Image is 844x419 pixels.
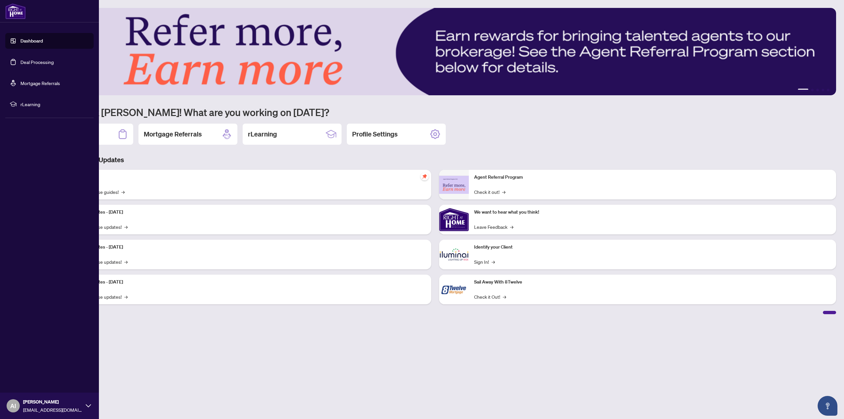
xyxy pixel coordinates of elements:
[439,240,469,269] img: Identify your Client
[474,223,513,230] a: Leave Feedback→
[822,89,824,91] button: 4
[474,293,506,300] a: Check it Out!→
[502,188,505,195] span: →
[69,209,426,216] p: Platform Updates - [DATE]
[5,3,26,19] img: logo
[34,8,836,95] img: Slide 0
[474,188,505,195] a: Check it out!→
[811,89,814,91] button: 2
[69,279,426,286] p: Platform Updates - [DATE]
[124,258,128,265] span: →
[352,130,398,139] h2: Profile Settings
[23,406,82,413] span: [EMAIL_ADDRESS][DOMAIN_NAME]
[20,80,60,86] a: Mortgage Referrals
[474,258,495,265] a: Sign In!→
[474,244,831,251] p: Identify your Client
[827,89,829,91] button: 5
[20,59,54,65] a: Deal Processing
[124,223,128,230] span: →
[474,279,831,286] p: Sail Away With 8Twelve
[20,38,43,44] a: Dashboard
[492,258,495,265] span: →
[144,130,202,139] h2: Mortgage Referrals
[248,130,277,139] h2: rLearning
[124,293,128,300] span: →
[439,176,469,194] img: Agent Referral Program
[69,174,426,181] p: Self-Help
[474,174,831,181] p: Agent Referral Program
[439,275,469,304] img: Sail Away With 8Twelve
[503,293,506,300] span: →
[510,223,513,230] span: →
[20,101,89,108] span: rLearning
[23,398,82,405] span: [PERSON_NAME]
[10,401,16,410] span: AI
[121,188,125,195] span: →
[34,155,836,165] h3: Brokerage & Industry Updates
[474,209,831,216] p: We want to hear what you think!
[818,396,837,416] button: Open asap
[421,172,429,180] span: pushpin
[69,244,426,251] p: Platform Updates - [DATE]
[816,89,819,91] button: 3
[439,205,469,234] img: We want to hear what you think!
[798,89,808,91] button: 1
[34,106,836,118] h1: Welcome back [PERSON_NAME]! What are you working on [DATE]?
